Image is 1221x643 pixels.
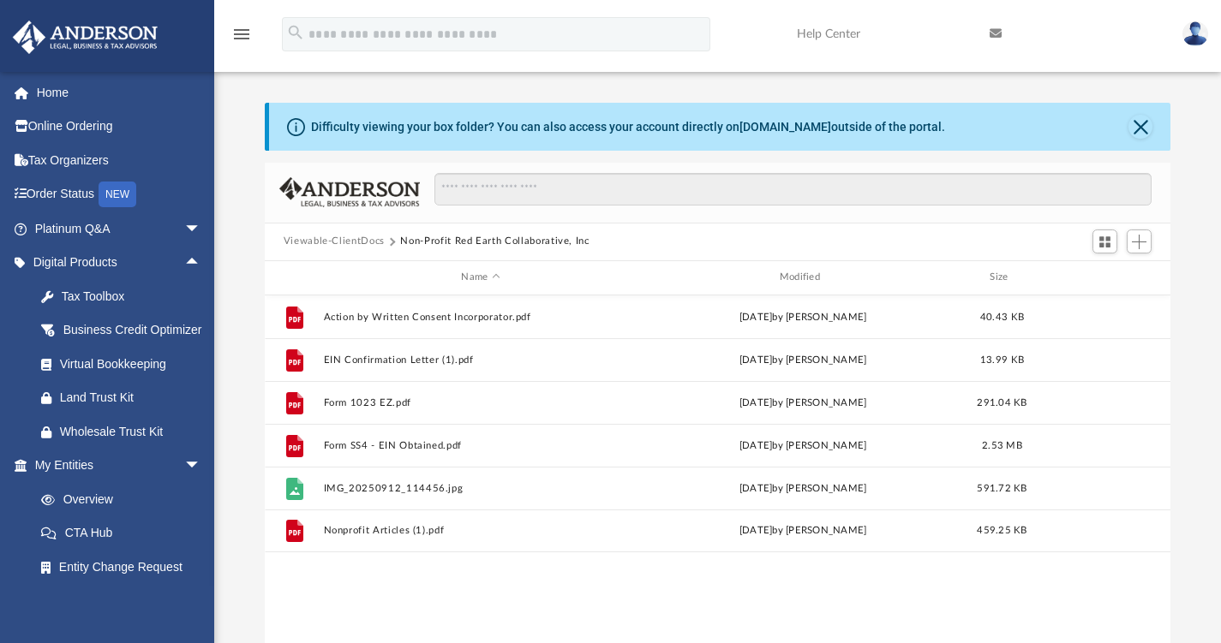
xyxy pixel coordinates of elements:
[60,286,206,307] div: Tax Toolbox
[184,449,218,484] span: arrow_drop_down
[311,118,945,136] div: Difficulty viewing your box folder? You can also access your account directly on outside of the p...
[24,313,227,348] a: Business Credit Optimizer
[739,120,831,134] a: [DOMAIN_NAME]
[8,21,163,54] img: Anderson Advisors Platinum Portal
[12,211,227,246] a: Platinum Q&Aarrow_drop_down
[739,440,772,450] span: [DATE]
[231,33,252,45] a: menu
[645,270,961,285] div: Modified
[645,480,960,496] div: by [PERSON_NAME]
[645,395,960,410] div: by [PERSON_NAME]
[1182,21,1208,46] img: User Pic
[323,354,637,365] button: EIN Confirmation Letter (1).pdf
[286,23,305,42] i: search
[60,319,206,341] div: Business Credit Optimizer
[645,352,960,367] div: by [PERSON_NAME]
[99,182,136,207] div: NEW
[645,309,960,324] div: by [PERSON_NAME]
[739,526,772,535] span: [DATE]
[977,483,1026,492] span: 591.72 KB
[323,396,637,408] button: Form 1023 EZ.pdf
[184,246,218,281] span: arrow_drop_up
[12,449,227,483] a: My Entitiesarrow_drop_down
[322,270,637,285] div: Name
[24,347,227,381] a: Virtual Bookkeeping
[272,270,315,285] div: id
[24,584,227,618] a: Binder Walkthrough
[60,421,206,443] div: Wholesale Trust Kit
[184,211,218,247] span: arrow_drop_down
[1127,229,1152,253] button: Add
[24,482,227,516] a: Overview
[60,354,206,375] div: Virtual Bookkeeping
[24,381,227,415] a: Land Trust Kit
[977,526,1026,535] span: 459.25 KB
[739,483,772,492] span: [DATE]
[739,397,772,407] span: [DATE]
[1092,229,1118,253] button: Switch to Grid View
[60,387,206,408] div: Land Trust Kit
[967,270,1036,285] div: Size
[323,482,637,493] button: IMG_20250912_114456.jpg
[323,525,637,536] button: Nonprofit Articles (1).pdf
[739,312,772,321] span: [DATE]
[1044,270,1164,285] div: id
[980,312,1024,321] span: 40.43 KB
[284,234,385,249] button: Viewable-ClientDocs
[12,143,227,177] a: Tax Organizers
[645,438,960,453] div: by [PERSON_NAME]
[231,24,252,45] i: menu
[12,246,227,280] a: Digital Productsarrow_drop_up
[434,173,1152,205] input: Search files and folders
[12,110,227,144] a: Online Ordering
[323,439,637,450] button: Form SS4 - EIN Obtained.pdf
[645,523,960,539] div: by [PERSON_NAME]
[977,397,1026,407] span: 291.04 KB
[739,354,772,364] span: [DATE]
[1128,115,1152,139] button: Close
[12,75,227,110] a: Home
[323,311,637,322] button: Action by Written Consent Incorporator.pdf
[24,414,227,449] a: Wholesale Trust Kit
[982,440,1022,450] span: 2.53 MB
[24,516,227,551] a: CTA Hub
[400,234,589,249] button: Non-Profit Red Earth Collaborative, Inc
[24,279,227,313] a: Tax Toolbox
[24,550,227,584] a: Entity Change Request
[980,354,1024,364] span: 13.99 KB
[12,177,227,212] a: Order StatusNEW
